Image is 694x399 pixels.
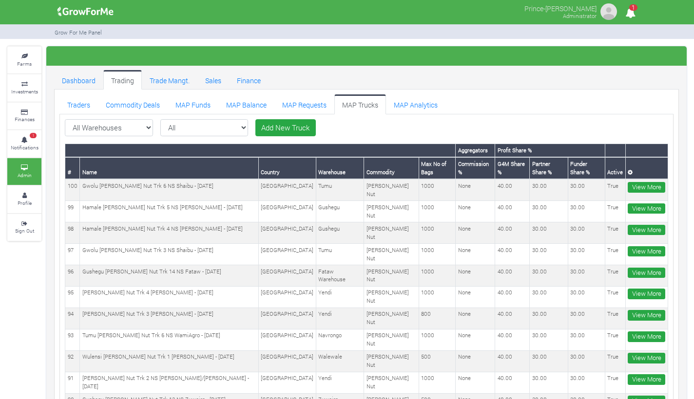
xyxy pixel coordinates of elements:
[316,157,364,179] th: Warehouse
[65,179,80,200] td: 100
[218,94,274,114] a: MAP Balance
[364,329,419,350] td: [PERSON_NAME] Nut
[258,329,316,350] td: [GEOGRAPHIC_DATA]
[628,268,665,278] a: View More
[364,308,419,329] td: [PERSON_NAME] Nut
[456,350,495,372] td: None
[18,172,32,179] small: Admin
[7,103,41,129] a: Finances
[364,265,419,287] td: [PERSON_NAME] Nut
[568,201,605,222] td: 30.00
[605,350,625,372] td: True
[568,308,605,329] td: 30.00
[495,265,530,287] td: 40.00
[103,70,142,90] a: Trading
[524,2,597,14] p: Prince-[PERSON_NAME]
[621,9,640,18] a: 1
[364,201,419,222] td: [PERSON_NAME] Nut
[568,157,605,179] th: Funder Share %
[54,70,103,90] a: Dashboard
[605,308,625,329] td: True
[316,329,364,350] td: Navrongo
[530,286,568,308] td: 30.00
[629,4,637,11] span: 1
[456,179,495,200] td: None
[530,179,568,200] td: 30.00
[530,222,568,244] td: 30.00
[568,244,605,265] td: 30.00
[364,222,419,244] td: [PERSON_NAME] Nut
[530,244,568,265] td: 30.00
[419,286,456,308] td: 1000
[80,308,259,329] td: [PERSON_NAME] Nut Trk 3 [PERSON_NAME] - [DATE]
[316,201,364,222] td: Gushegu
[495,286,530,308] td: 40.00
[11,88,38,95] small: Investments
[229,70,269,90] a: Finance
[530,308,568,329] td: 30.00
[599,2,618,21] img: growforme image
[621,2,640,24] i: Notifications
[316,265,364,287] td: Fataw Warehouse
[456,157,495,179] th: Commission %
[15,227,34,234] small: Sign Out
[80,201,259,222] td: Hamale [PERSON_NAME] Nut Trk 5 NS [PERSON_NAME] - [DATE]
[628,203,665,214] a: View More
[495,329,530,350] td: 40.00
[7,186,41,213] a: Profile
[568,222,605,244] td: 30.00
[419,329,456,350] td: 1000
[419,157,456,179] th: Max No of Bags
[316,308,364,329] td: Yendi
[456,222,495,244] td: None
[628,374,665,385] a: View More
[456,286,495,308] td: None
[142,70,197,90] a: Trade Mangt.
[628,246,665,257] a: View More
[530,157,568,179] th: Partner Share %
[258,308,316,329] td: [GEOGRAPHIC_DATA]
[80,350,259,372] td: Wulensi [PERSON_NAME] Nut Trk 1 [PERSON_NAME] - [DATE]
[65,286,80,308] td: 95
[55,29,102,36] small: Grow For Me Panel
[274,94,334,114] a: MAP Requests
[316,244,364,265] td: Tumu
[65,222,80,244] td: 98
[419,372,456,393] td: 1000
[628,289,665,299] a: View More
[530,201,568,222] td: 30.00
[628,225,665,236] a: View More
[80,157,259,179] th: Name
[316,179,364,200] td: Tumu
[316,372,364,393] td: Yendi
[80,222,259,244] td: Hamale [PERSON_NAME] Nut Trk 4 NS [PERSON_NAME] - [DATE]
[419,350,456,372] td: 500
[605,244,625,265] td: True
[258,350,316,372] td: [GEOGRAPHIC_DATA]
[258,372,316,393] td: [GEOGRAPHIC_DATA]
[568,265,605,287] td: 30.00
[80,244,259,265] td: Gwolu [PERSON_NAME] Nut Trk 3 NS Shaibu - [DATE]
[605,222,625,244] td: True
[628,331,665,342] a: View More
[568,179,605,200] td: 30.00
[7,130,41,157] a: 1 Notifications
[495,201,530,222] td: 40.00
[419,179,456,200] td: 1000
[568,350,605,372] td: 30.00
[530,350,568,372] td: 30.00
[30,133,37,139] span: 1
[495,179,530,200] td: 40.00
[495,222,530,244] td: 40.00
[65,265,80,287] td: 96
[258,157,316,179] th: Country
[495,157,530,179] th: G4M Share %
[456,244,495,265] td: None
[419,308,456,329] td: 800
[364,244,419,265] td: [PERSON_NAME] Nut
[456,372,495,393] td: None
[7,214,41,241] a: Sign Out
[168,94,218,114] a: MAP Funds
[568,372,605,393] td: 30.00
[605,372,625,393] td: True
